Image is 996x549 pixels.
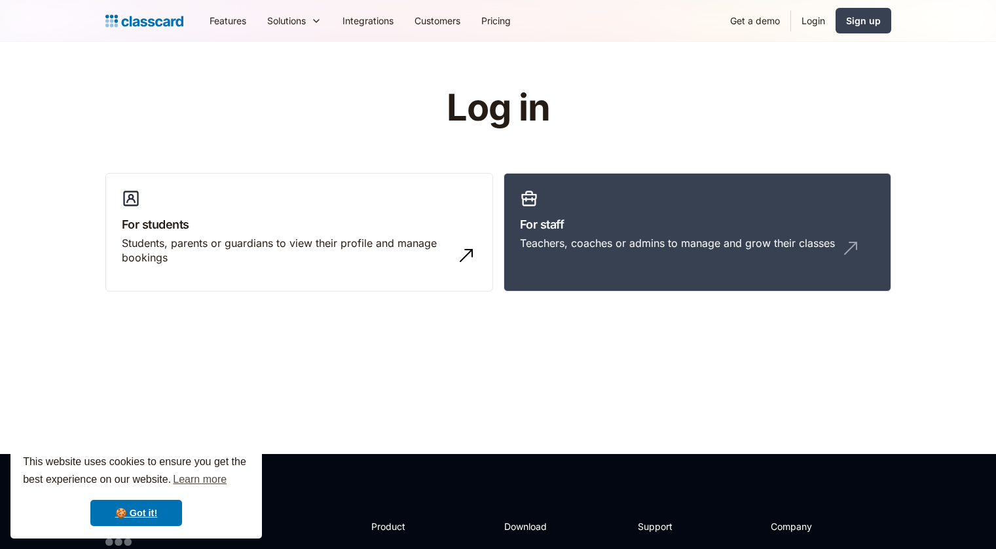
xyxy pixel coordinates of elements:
[105,173,493,292] a: For studentsStudents, parents or guardians to view their profile and manage bookings
[638,520,691,533] h2: Support
[290,88,706,128] h1: Log in
[471,6,521,35] a: Pricing
[23,454,249,489] span: This website uses cookies to ensure you get the best experience on our website.
[791,6,836,35] a: Login
[332,6,404,35] a: Integrations
[371,520,441,533] h2: Product
[90,500,182,526] a: dismiss cookie message
[520,216,875,233] h3: For staff
[404,6,471,35] a: Customers
[771,520,858,533] h2: Company
[122,236,451,265] div: Students, parents or guardians to view their profile and manage bookings
[504,520,558,533] h2: Download
[10,442,262,539] div: cookieconsent
[520,236,835,250] div: Teachers, coaches or admins to manage and grow their classes
[105,12,183,30] a: Logo
[720,6,790,35] a: Get a demo
[267,14,306,28] div: Solutions
[257,6,332,35] div: Solutions
[846,14,881,28] div: Sign up
[199,6,257,35] a: Features
[836,8,891,33] a: Sign up
[504,173,891,292] a: For staffTeachers, coaches or admins to manage and grow their classes
[171,470,229,489] a: learn more about cookies
[122,216,477,233] h3: For students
